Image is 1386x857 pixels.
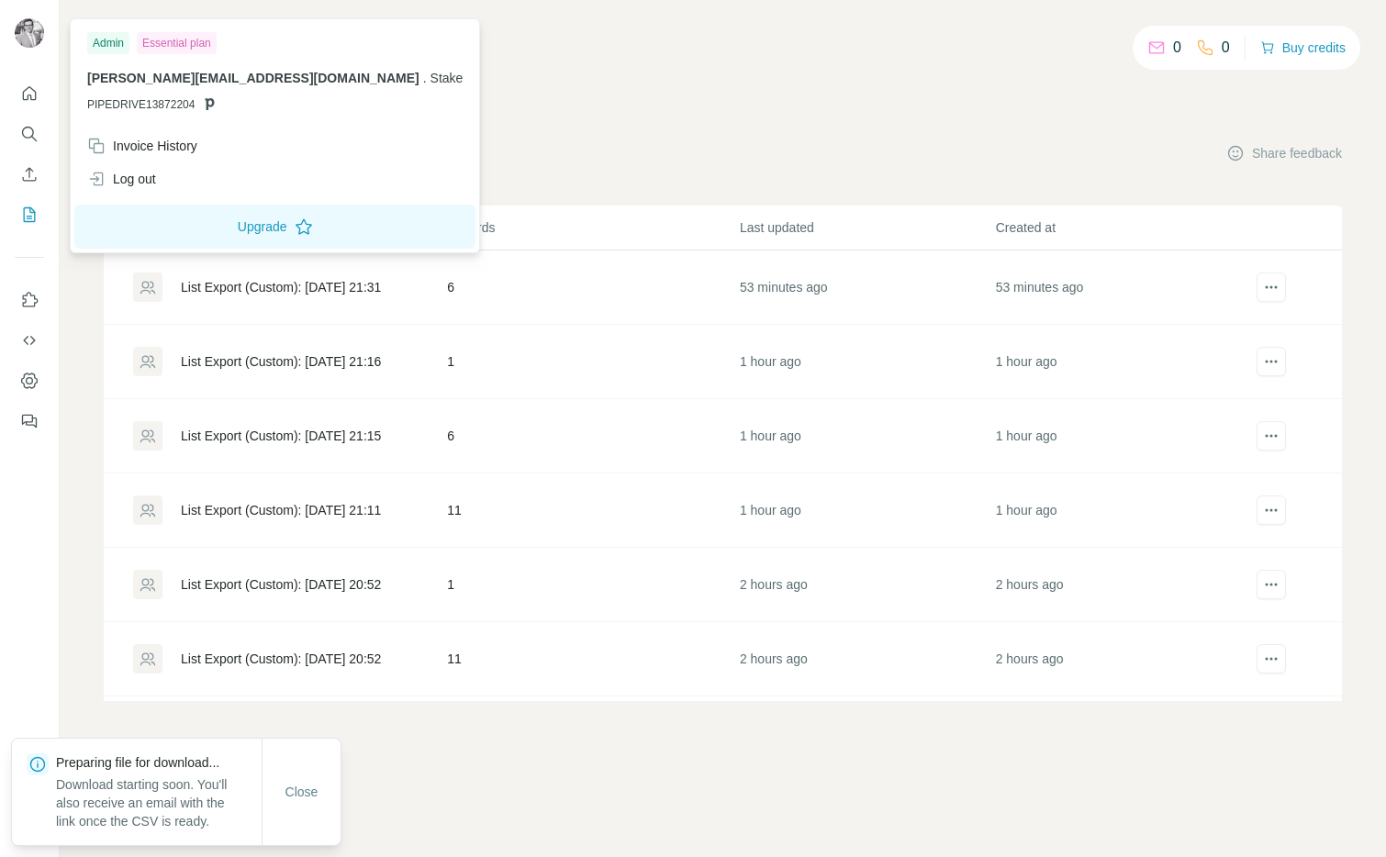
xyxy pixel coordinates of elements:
[181,427,381,445] div: List Export (Custom): [DATE] 21:15
[446,399,739,473] td: 6
[995,399,1251,473] td: 1 hour ago
[1173,37,1181,59] p: 0
[74,205,475,249] button: Upgrade
[996,218,1250,237] p: Created at
[995,473,1251,548] td: 1 hour ago
[739,250,995,325] td: 53 minutes ago
[15,324,44,357] button: Use Surfe API
[181,352,381,371] div: List Export (Custom): [DATE] 21:16
[995,622,1251,696] td: 2 hours ago
[446,473,739,548] td: 11
[446,622,739,696] td: 11
[995,250,1251,325] td: 53 minutes ago
[15,117,44,150] button: Search
[87,71,419,85] span: [PERSON_NAME][EMAIL_ADDRESS][DOMAIN_NAME]
[446,250,739,325] td: 6
[447,218,738,237] p: Records
[739,325,995,399] td: 1 hour ago
[15,364,44,397] button: Dashboard
[1257,347,1286,376] button: actions
[1257,421,1286,451] button: actions
[995,696,1251,771] td: 2 hours ago
[181,650,381,668] div: List Export (Custom): [DATE] 20:52
[181,575,381,594] div: List Export (Custom): [DATE] 20:52
[87,170,156,188] div: Log out
[15,405,44,438] button: Feedback
[1257,273,1286,302] button: actions
[446,325,739,399] td: 1
[15,284,44,317] button: Use Surfe on LinkedIn
[739,473,995,548] td: 1 hour ago
[1260,35,1346,61] button: Buy credits
[56,775,262,830] p: Download starting soon. You'll also receive an email with the link once the CSV is ready.
[446,548,739,622] td: 1
[739,548,995,622] td: 2 hours ago
[423,71,427,85] span: .
[430,71,464,85] span: Stake
[137,32,217,54] div: Essential plan
[995,548,1251,622] td: 2 hours ago
[739,399,995,473] td: 1 hour ago
[1257,495,1286,525] button: actions
[87,32,129,54] div: Admin
[1226,144,1342,162] button: Share feedback
[273,775,331,808] button: Close
[740,218,994,237] p: Last updated
[15,158,44,191] button: Enrich CSV
[15,18,44,48] img: Avatar
[87,96,195,113] span: PIPEDRIVE13872204
[87,137,197,155] div: Invoice History
[1222,37,1230,59] p: 0
[56,753,262,772] p: Preparing file for download...
[739,696,995,771] td: 2 hours ago
[995,325,1251,399] td: 1 hour ago
[285,783,319,801] span: Close
[181,278,381,296] div: List Export (Custom): [DATE] 21:31
[446,696,739,771] td: 11
[1257,644,1286,673] button: actions
[15,198,44,231] button: My lists
[1257,570,1286,599] button: actions
[15,77,44,110] button: Quick start
[181,501,381,519] div: List Export (Custom): [DATE] 21:11
[739,622,995,696] td: 2 hours ago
